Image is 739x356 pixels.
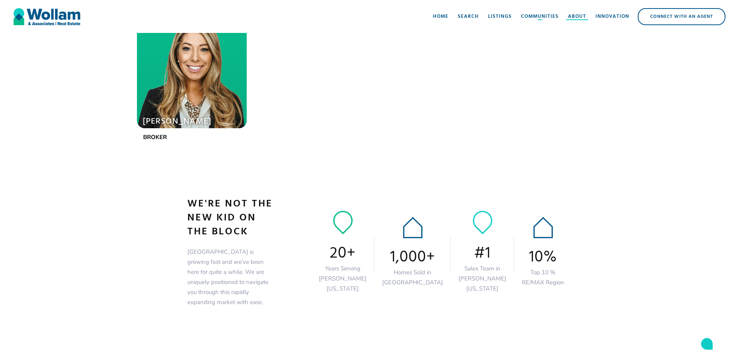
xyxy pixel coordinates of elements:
a: About [563,5,591,28]
a: Connect with an Agent [638,8,725,25]
h1: We're not the new kid on the block [187,197,273,239]
a: Listings [483,5,516,28]
p: Sales Team in [PERSON_NAME][US_STATE] [459,263,506,294]
div: Home [433,13,448,21]
div: Connect with an Agent [639,9,725,24]
div: Listings [488,13,512,21]
a: Search [453,5,483,28]
h1: 10% [529,250,557,265]
a: Communities [516,5,563,28]
a: Home [428,5,453,28]
h1: 1,000+ [390,250,435,265]
div: Search [458,13,479,21]
p: Homes Sold in [GEOGRAPHIC_DATA] [382,267,443,287]
p: Years Serving [PERSON_NAME][US_STATE] [319,263,367,294]
p: [GEOGRAPHIC_DATA] is growing fast and we’ve been here for quite a while. We are uniquely position... [187,247,273,307]
p: Top 10 % RE/MAX Region [522,267,564,287]
h1: #1 [474,246,491,261]
div: Innovation [595,13,629,21]
div: Communities [521,13,559,21]
h1: [PERSON_NAME] [143,116,231,127]
p: Broker [143,132,241,142]
a: Innovation [591,5,634,28]
h1: 20+ [330,246,356,261]
a: home [14,5,80,28]
div: About [568,13,586,21]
